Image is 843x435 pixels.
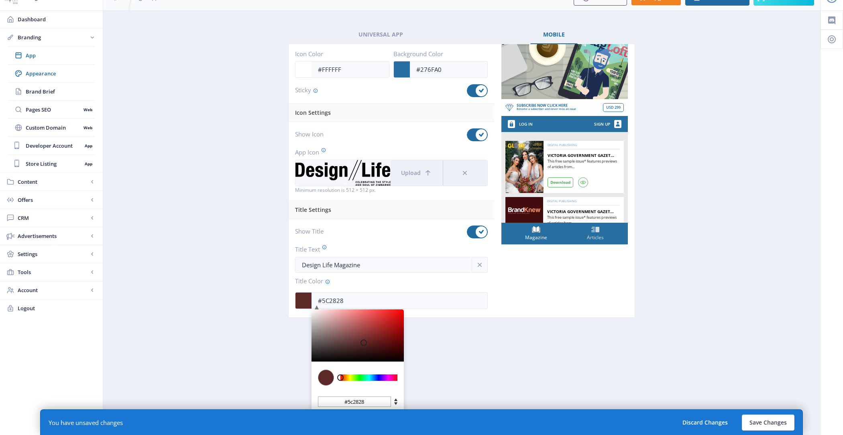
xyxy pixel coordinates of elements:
span: Custom Domain [26,124,81,132]
a: Developer AccountApp [8,137,95,154]
input: #5C2828 [312,293,487,308]
span: Icon Color [295,51,389,57]
span: App [26,51,95,59]
button: Upload [391,160,443,186]
a: Mobile [530,25,578,44]
span: Magazine [525,234,547,242]
span: Offers [18,196,88,204]
a: Universal App [346,25,416,44]
button: USD 299 [603,103,624,112]
span: Tools [18,268,88,276]
span: This free sample issue* features previews of articles from... [548,159,620,169]
span: SIGN UP [594,120,610,128]
div: Minimum resolution is 512 × 512 px. [295,186,488,194]
span: Sticky [295,87,318,95]
div: Title Settings [295,201,489,219]
span: Universal App [358,31,403,38]
a: Appearance [8,65,95,82]
nb-icon: info [476,261,484,269]
span: Appearance [26,69,95,77]
label: Title Text [295,245,481,254]
span: Mobile [543,31,565,38]
input: Design Life Magazine [295,257,488,273]
a: Brand Brief [8,83,95,100]
span: Dashboard [18,15,96,23]
span: Developer Account [26,142,82,150]
span: Title Color [295,278,488,288]
div: Icon Settings [295,104,489,122]
span: Become a subscriber and never miss an issue [517,107,576,112]
span: USD 299 [606,106,621,110]
img: 8b0881bd-05ca-44e1-a29d-09c782fa3120.png [295,160,391,186]
input: #FFFFFF [312,62,389,77]
span: VICTORIA GOVERNMENT GAZET... [548,152,620,159]
a: App [8,47,95,64]
button: Save Changes [742,415,794,431]
nb-badge: App [82,160,95,168]
span: DIGITAL PUBLISHING [548,141,577,149]
span: CRM [18,214,88,222]
span: Show Icon [295,131,324,139]
span: Brand Brief [26,87,95,96]
span: Settings [18,250,88,258]
input: #276FA0 [410,62,487,77]
span: LOG IN [519,120,533,128]
span: Content [18,178,88,186]
div: You have unsaved changes [49,419,123,427]
a: Pages SEOWeb [8,101,95,118]
span: Pages SEO [26,106,81,114]
nb-badge: Web [81,106,95,114]
span: Advertisements [18,232,88,240]
img: image banner [501,36,628,100]
span: Upload [401,170,421,176]
span: This free sample issue* features previews of articles from... [547,215,619,226]
span: Branding [18,33,88,41]
a: Store ListingApp [8,155,95,173]
button: info [472,257,488,273]
span: Background Color [393,51,488,57]
span: DIGITAL PUBLISHING [547,197,576,205]
a: Custom DomainWeb [8,119,95,136]
span: Account [18,286,88,294]
label: App Icon [295,148,481,157]
button: Download [548,177,573,188]
button: Discard Changes [675,415,735,431]
span: SUBSCRIBE NOW CLICK HERE [517,104,576,107]
span: VICTORIA GOVERNMENT GAZET... [547,209,619,215]
span: Show Title [295,228,324,236]
nb-badge: App [82,142,95,150]
span: Store Listing [26,160,82,168]
span: Logout [18,304,96,312]
span: Articles [587,234,604,242]
nb-badge: Web [81,124,95,132]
